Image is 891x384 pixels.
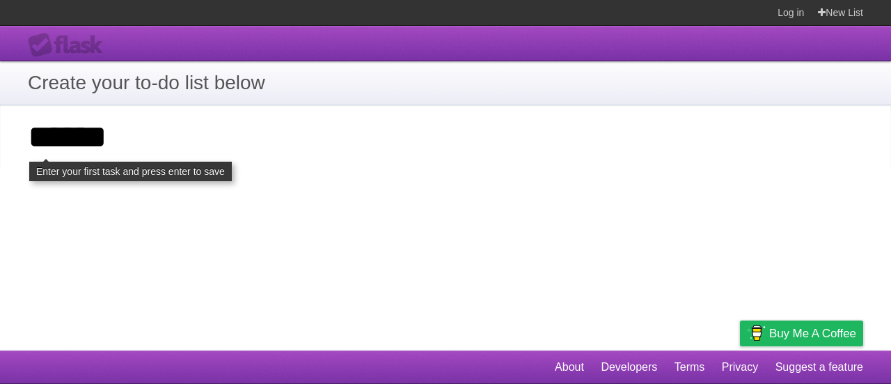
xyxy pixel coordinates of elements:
[28,68,863,98] h1: Create your to-do list below
[601,354,657,381] a: Developers
[675,354,705,381] a: Terms
[747,321,766,345] img: Buy me a coffee
[775,354,863,381] a: Suggest a feature
[722,354,758,381] a: Privacy
[28,33,111,58] div: Flask
[740,321,863,346] a: Buy me a coffee
[769,321,856,346] span: Buy me a coffee
[555,354,584,381] a: About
